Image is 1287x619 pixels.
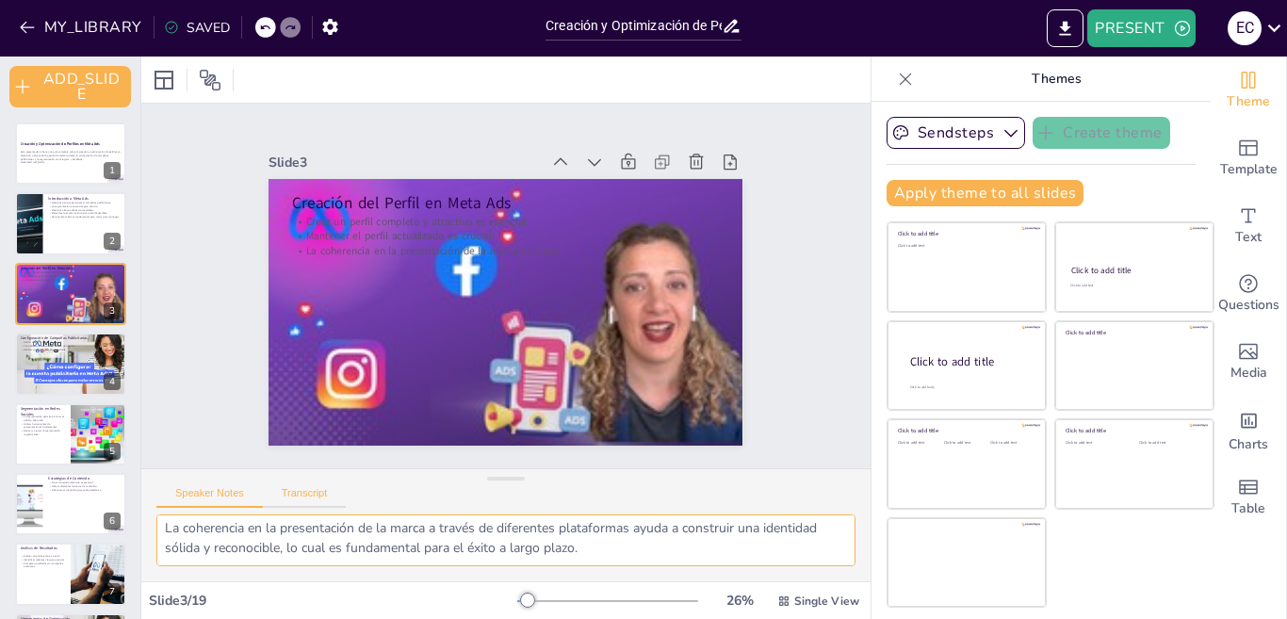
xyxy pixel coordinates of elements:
div: Click to add text [990,441,1033,446]
div: 1 [104,162,121,179]
span: Charts [1229,434,1268,455]
input: INSERT_TITLE [546,12,722,40]
p: Segmentación en Redes Sociales [21,406,65,416]
div: Add charts and graphs [1211,396,1286,464]
p: Crear contenido relevante es esencial. [48,481,121,485]
p: Estrategias de Contenido [48,476,121,481]
p: La coherencia en la presentación de la marca es clave. [335,142,712,368]
span: Single View [794,594,859,609]
div: Click to add text [1139,441,1198,446]
div: Click to add text [1070,284,1196,288]
p: Generated with [URL] [21,161,121,165]
p: Revisar y ajustar la segmentación regularmente. [21,429,65,435]
span: Questions [1218,295,1279,316]
p: Crear un perfil completo y atractivo es esencial. [350,117,726,343]
div: Add ready made slides [1211,124,1286,192]
p: La coherencia en la presentación de la marca es clave. [21,278,121,282]
button: Create theme [1033,117,1170,149]
div: Click to add text [944,441,986,446]
p: Considerar el presupuesto y el tipo de anuncio. [21,345,121,349]
p: Themes [920,57,1192,102]
button: Sendsteps [887,117,1025,149]
span: Text [1235,227,1262,248]
div: Click to add title [898,230,1033,237]
button: PRESENT [1087,9,1195,47]
div: Click to add title [910,353,1031,369]
button: Transcript [263,487,347,508]
div: Add text boxes [1211,192,1286,260]
p: Crear un perfil completo y atractivo es esencial. [21,270,121,274]
strong: Creación y Optimización de Perfiles en Meta Ads [21,142,100,147]
div: Click to add text [898,441,940,446]
div: 4 [15,333,126,395]
button: Apply theme to all slides [887,180,1083,206]
div: Click to add title [898,427,1033,434]
div: 7 [104,583,121,600]
div: Click to add title [1066,329,1200,336]
p: Mantener el perfil actualizado es crucial. [342,130,719,356]
p: Utilizar herramientas de segmentación es fundamental. [21,422,65,429]
div: 7 [15,543,126,605]
p: Evaluar el rendimiento es crucial. [21,555,65,559]
p: Creación del Perfil en Meta Ads [21,266,121,271]
div: Click to add title [1071,265,1197,276]
div: 26 % [717,592,762,610]
span: Position [199,69,221,91]
div: Click to add title [1066,427,1200,434]
div: 5 [15,403,126,465]
p: Creación del Perfil en Meta Ads [357,98,738,331]
button: EXPORT_TO_POWERPOINT [1047,9,1083,47]
p: Comparar resultados con campañas anteriores. [21,562,65,568]
button: Speaker Notes [156,487,263,508]
p: Configuración de Campañas Publicitarias [21,335,121,341]
p: Meta Ads ofrece análisis de resultados. [48,207,121,211]
span: Table [1231,498,1265,519]
p: La segmentación permite alcanzar el público adecuado. [21,415,65,421]
div: Add images, graphics, shapes or video [1211,328,1286,396]
span: Template [1220,159,1278,180]
div: 6 [104,513,121,529]
div: 3 [104,302,121,319]
div: SAVED [164,19,230,37]
p: Identificar métricas clave es esencial. [21,559,65,562]
button: e c [1228,9,1262,47]
div: 1 [15,122,126,185]
p: Definir objetivos claros es esencial. [21,341,121,345]
div: Click to add text [1066,441,1125,446]
div: Click to add body [910,384,1029,389]
div: Add a table [1211,464,1286,531]
div: e c [1228,11,1262,45]
p: Meta Ads permite personalizar campañas publicitarias. [48,201,121,204]
textarea: Un perfil completo es vital para atraer a la audiencia. Incluir información relevante y visualmen... [156,514,855,566]
div: 2 [15,192,126,254]
div: Change the overall theme [1211,57,1286,124]
span: Media [1230,363,1267,383]
p: La segmentación es esencial para el éxito. [48,204,121,208]
p: Optimizar el contenido para cada plataforma. [48,488,121,492]
p: Introducción a Meta Ads [48,196,121,202]
p: Mantener el perfil actualizado es crucial. [21,274,121,278]
div: 4 [104,373,121,390]
p: Dominar Meta Ads es fundamental para community managers. [48,215,121,219]
p: Análisis de Resultados [21,546,65,552]
div: Slide 3 / 19 [149,592,517,610]
p: Esta presentación ofrece una guía completa sobre la creación y optimización de perfiles en Meta A... [21,151,121,161]
div: Layout [149,65,179,95]
span: Theme [1227,91,1270,112]
p: Diferentes formatos de anuncios están disponibles. [48,211,121,215]
button: MY_LIBRARY [14,12,150,42]
p: Utilizar diferentes formatos de contenido. [48,484,121,488]
button: ADD_SLIDE [9,66,131,107]
div: Get real-time input from your audience [1211,260,1286,328]
div: 6 [15,473,126,535]
div: 5 [104,443,121,460]
p: Realizar pruebas A/B es recomendable. [21,348,121,351]
div: 3 [15,263,126,325]
div: Click to add text [898,244,1033,249]
div: Slide 3 [358,53,601,204]
div: 2 [104,233,121,250]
